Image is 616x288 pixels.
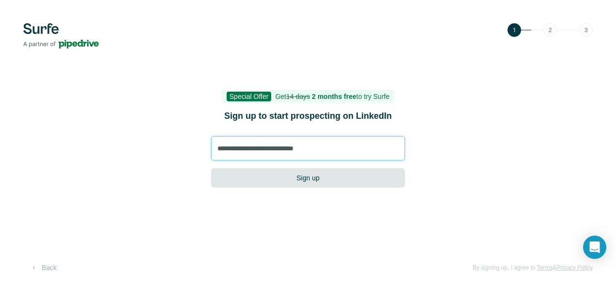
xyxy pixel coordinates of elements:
s: 14 days [286,93,310,100]
button: Sign up [211,168,405,188]
img: Surfe's logo [23,23,99,48]
button: Back [23,259,63,276]
span: By signing up, I agree to [473,264,535,271]
a: Privacy Policy [556,264,593,271]
span: & [553,264,556,271]
h1: Sign up to start prospecting on LinkedIn [211,109,405,123]
div: Open Intercom Messenger [583,236,606,259]
span: Get to try Surfe [275,93,389,100]
a: Terms [537,264,553,271]
b: 2 months free [312,93,356,100]
img: Step 1 [508,23,593,37]
span: Special Offer [227,92,272,101]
